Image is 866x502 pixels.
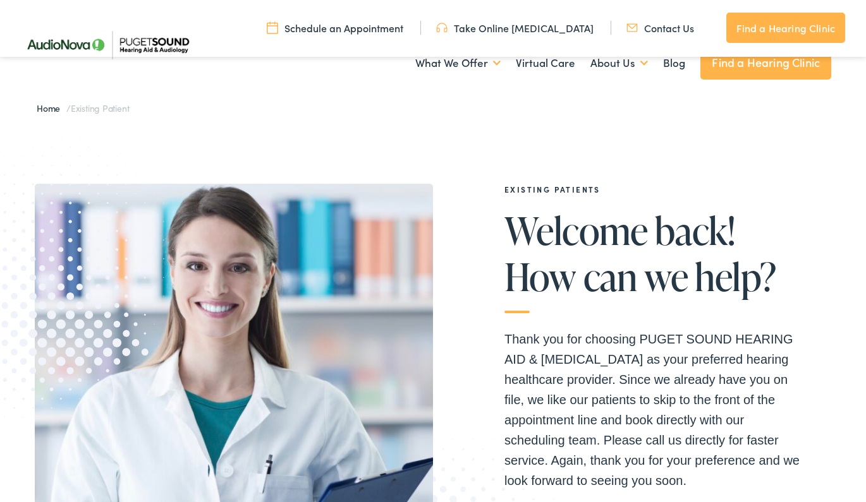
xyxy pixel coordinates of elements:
[663,40,685,87] a: Blog
[626,21,638,35] img: utility icon
[626,21,694,35] a: Contact Us
[504,185,808,194] h2: EXISTING PATIENTS
[695,256,776,297] span: help?
[267,21,278,35] img: utility icon
[436,21,594,35] a: Take Online [MEDICAL_DATA]
[37,102,129,114] span: /
[700,45,831,80] a: Find a Hearing Clinic
[504,210,648,251] span: Welcome
[267,21,403,35] a: Schedule an Appointment
[415,40,501,87] a: What We Offer
[583,256,637,297] span: can
[436,21,448,35] img: utility icon
[504,256,576,297] span: How
[71,102,129,114] span: Existing Patient
[516,40,575,87] a: Virtual Care
[655,210,735,251] span: back!
[37,102,66,114] a: Home
[504,329,808,491] p: Thank you for choosing PUGET SOUND HEARING AID & [MEDICAL_DATA] as your preferred hearing healthc...
[644,256,688,297] span: we
[726,13,845,43] a: Find a Hearing Clinic
[590,40,648,87] a: About Us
